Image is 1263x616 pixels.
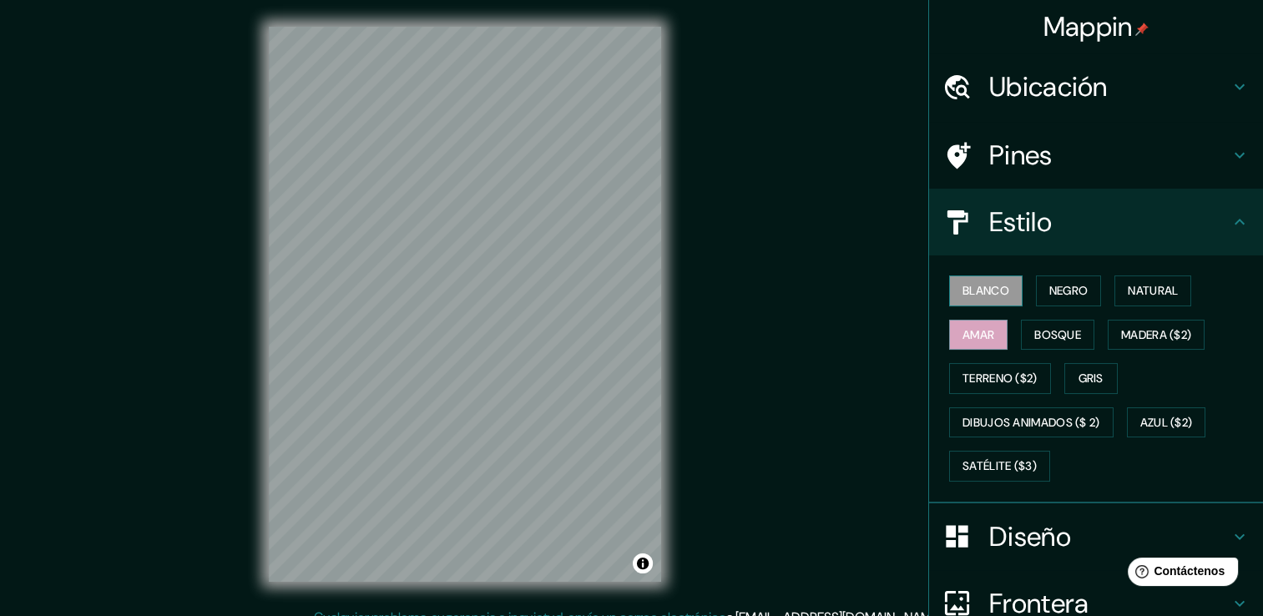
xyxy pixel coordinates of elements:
button: Natural [1114,275,1191,306]
font: Natural [1128,280,1178,301]
h4: Pines [989,139,1230,172]
h4: Ubicación [989,70,1230,104]
font: Terreno ($2) [962,368,1038,389]
button: Terreno ($2) [949,363,1051,394]
font: Amar [962,325,994,346]
iframe: Help widget launcher [1114,551,1245,598]
button: Negro [1036,275,1102,306]
button: Blanco [949,275,1023,306]
font: Bosque [1034,325,1081,346]
button: Dibujos animados ($ 2) [949,407,1114,438]
button: Amar [949,320,1008,351]
button: Gris [1064,363,1118,394]
font: Azul ($2) [1140,412,1193,433]
button: Azul ($2) [1127,407,1206,438]
font: Satélite ($3) [962,456,1037,477]
button: Satélite ($3) [949,451,1050,482]
div: Estilo [929,189,1263,255]
div: Pines [929,122,1263,189]
font: Mappin [1043,9,1133,44]
button: Bosque [1021,320,1094,351]
font: Negro [1049,280,1089,301]
img: pin-icon.png [1135,23,1149,36]
font: Blanco [962,280,1009,301]
font: Dibujos animados ($ 2) [962,412,1100,433]
canvas: Mapa [269,27,661,582]
h4: Diseño [989,520,1230,553]
font: Madera ($2) [1121,325,1191,346]
button: Alternar atribución [633,553,653,573]
button: Madera ($2) [1108,320,1205,351]
div: Diseño [929,503,1263,570]
div: Ubicación [929,53,1263,120]
h4: Estilo [989,205,1230,239]
font: Gris [1079,368,1104,389]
